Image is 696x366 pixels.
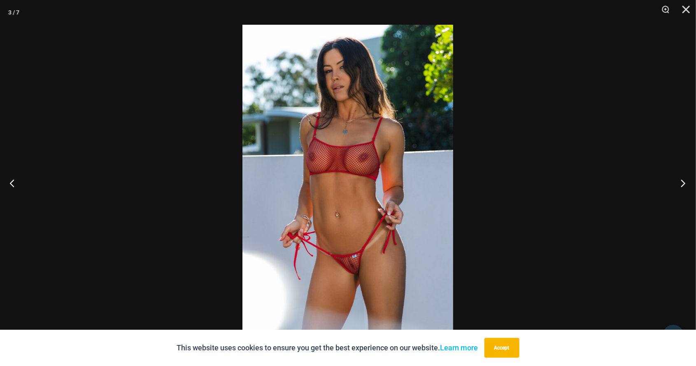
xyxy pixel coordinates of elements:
[484,338,519,358] button: Accept
[242,25,453,341] img: Summer Storm Red 332 Crop Top 449 Thong 02
[440,343,478,352] a: Learn more
[177,342,478,354] p: This website uses cookies to ensure you get the best experience on our website.
[8,6,19,19] div: 3 / 7
[665,162,696,204] button: Next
